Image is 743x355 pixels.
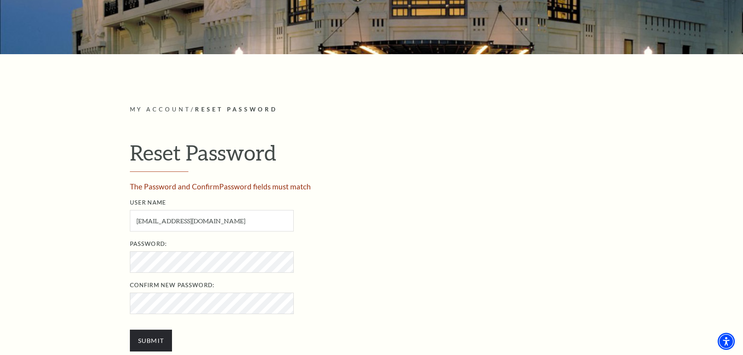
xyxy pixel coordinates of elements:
label: Password: [130,239,630,249]
span: The Password and ConfirmPassword fields must match [130,182,311,191]
span: My Account [130,106,191,113]
input: User Name [130,210,294,231]
label: User Name [130,198,630,208]
p: / [130,105,614,115]
div: Accessibility Menu [718,333,735,350]
span: Reset Password [195,106,278,113]
h1: Reset Password [130,140,614,172]
label: Confirm New Password: [130,281,630,290]
input: Submit button [130,330,172,351]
